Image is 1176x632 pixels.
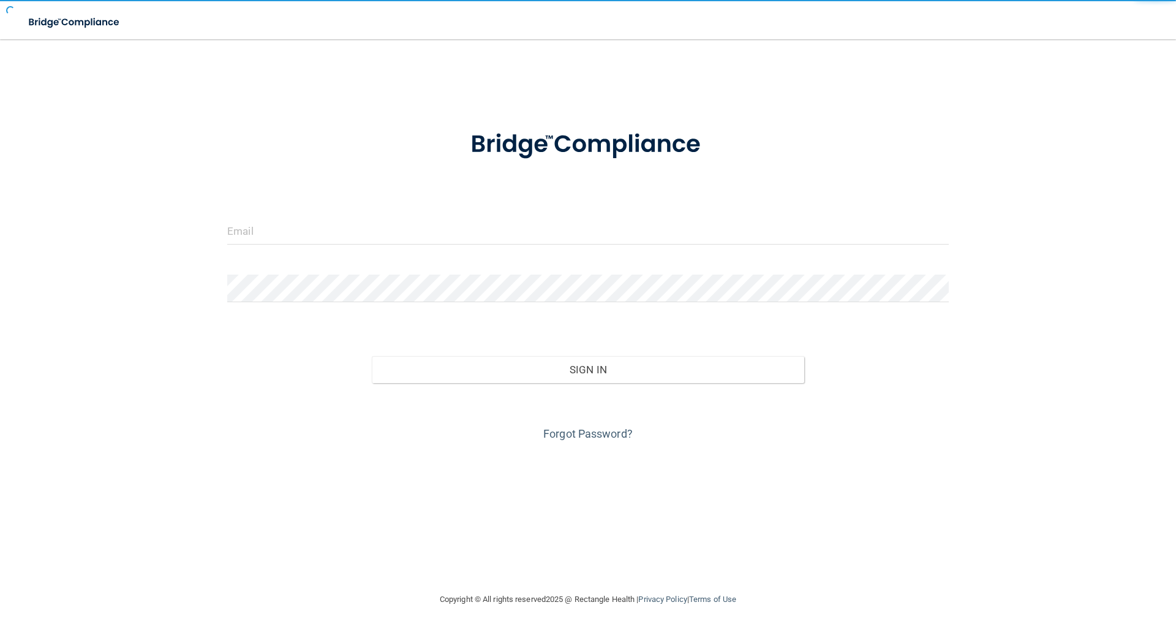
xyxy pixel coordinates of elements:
a: Privacy Policy [638,595,687,604]
input: Email [227,217,949,245]
a: Forgot Password? [543,427,633,440]
img: bridge_compliance_login_screen.278c3ca4.svg [445,113,731,177]
img: bridge_compliance_login_screen.278c3ca4.svg [18,10,131,35]
div: Copyright © All rights reserved 2025 @ Rectangle Health | | [364,580,812,619]
button: Sign In [372,356,805,383]
a: Terms of Use [689,595,736,604]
